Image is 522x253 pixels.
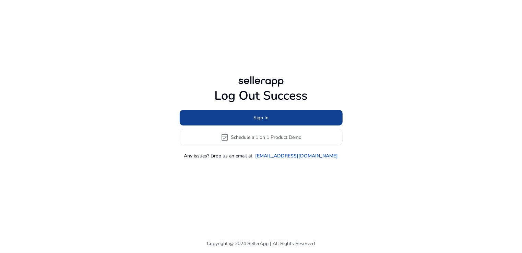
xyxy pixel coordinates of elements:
button: Sign In [180,110,343,125]
span: event_available [221,133,229,141]
span: Sign In [253,114,269,121]
button: event_availableSchedule a 1 on 1 Product Demo [180,129,343,145]
p: Any issues? Drop us an email at [184,152,253,159]
a: [EMAIL_ADDRESS][DOMAIN_NAME] [256,152,338,159]
h1: Log Out Success [180,88,343,103]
